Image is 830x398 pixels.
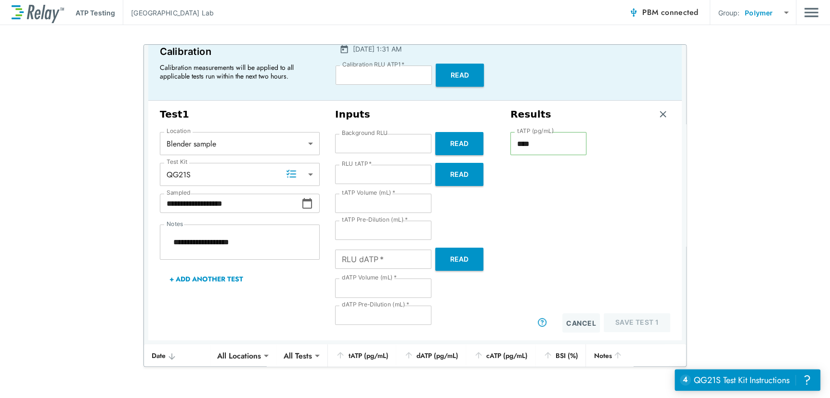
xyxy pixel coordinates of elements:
[277,346,319,365] div: All Tests
[404,350,458,361] div: dATP (pg/mL)
[76,8,115,18] p: ATP Testing
[342,216,408,223] label: tATP Pre-Dilution (mL)
[629,8,638,17] img: Connected Icon
[342,130,388,136] label: Background RLU
[160,108,320,120] h3: Test 1
[342,160,372,167] label: RLU tATP
[160,44,318,59] p: Calibration
[167,159,188,165] label: Test Kit
[342,189,395,196] label: tATP Volume (mL)
[160,194,301,213] input: Choose date, selected date is Aug 29, 2025
[804,3,818,22] img: Drawer Icon
[12,2,64,23] img: LuminUltra Relay
[435,248,483,271] button: Read
[342,301,409,308] label: dATP Pre-Dilution (mL)
[342,274,397,281] label: dATP Volume (mL)
[718,8,739,18] p: Group:
[474,350,528,361] div: cATP (pg/mL)
[562,313,600,332] button: Cancel
[353,44,402,54] p: [DATE] 1:31 AM
[131,8,214,18] p: [GEOGRAPHIC_DATA] Lab
[342,61,404,68] label: Calibration RLU ATP1
[144,344,210,368] th: Date
[658,109,668,119] img: Remove
[167,221,183,227] label: Notes
[594,350,657,361] div: Notes
[167,128,191,134] label: Location
[144,344,686,391] table: sticky table
[661,7,699,18] span: connected
[160,134,320,153] div: Blender sample
[435,163,483,186] button: Read
[336,350,388,361] div: tATP (pg/mL)
[625,3,702,22] button: PBM connected
[210,346,268,365] div: All Locations
[804,3,818,22] button: Main menu
[335,108,495,120] h3: Inputs
[339,44,349,54] img: Calender Icon
[510,108,551,120] h3: Results
[517,128,554,134] label: tATP (pg/mL)
[436,64,484,87] button: Read
[642,6,698,19] span: PBM
[160,63,314,80] p: Calibration measurements will be applied to all applicable tests run within the next two hours.
[167,189,191,196] label: Sampled
[160,267,253,291] button: + Add Another Test
[674,369,820,391] iframe: Resource center
[435,132,483,155] button: Read
[543,350,578,361] div: BSI (%)
[160,165,320,184] div: QG21S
